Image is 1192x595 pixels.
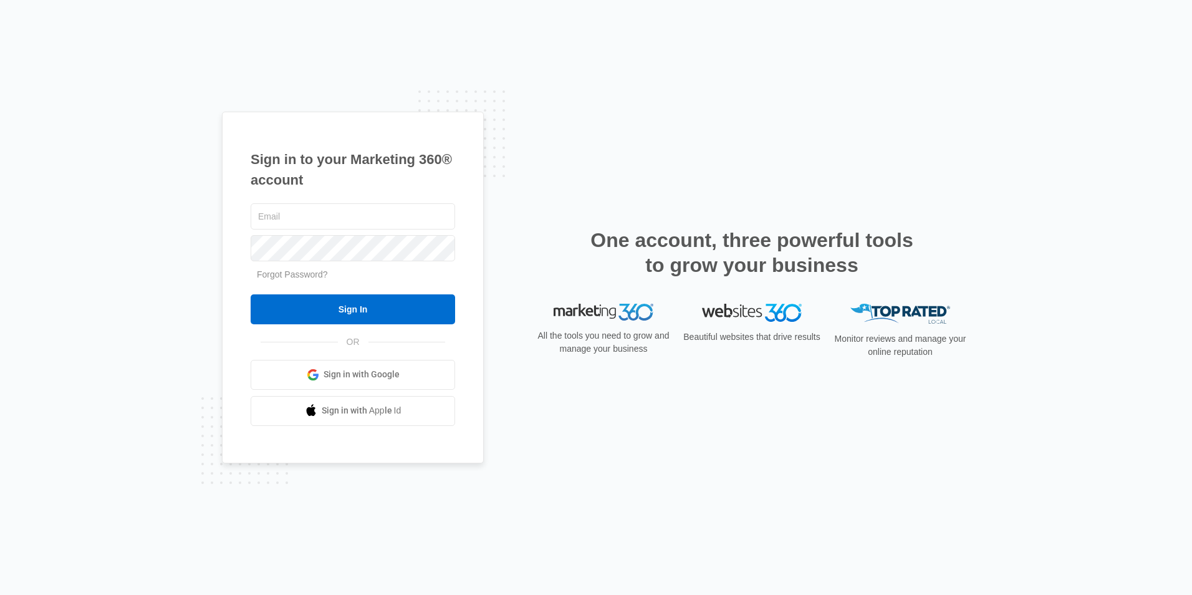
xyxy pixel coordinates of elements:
[338,336,368,349] span: OR
[251,360,455,390] a: Sign in with Google
[554,304,653,321] img: Marketing 360
[324,368,400,381] span: Sign in with Google
[850,304,950,324] img: Top Rated Local
[251,203,455,230] input: Email
[257,269,328,279] a: Forgot Password?
[534,329,673,356] p: All the tools you need to grow and manage your business
[587,228,917,278] h2: One account, three powerful tools to grow your business
[251,149,455,190] h1: Sign in to your Marketing 360® account
[251,396,455,426] a: Sign in with Apple Id
[251,294,455,324] input: Sign In
[830,332,970,359] p: Monitor reviews and manage your online reputation
[702,304,802,322] img: Websites 360
[322,404,401,417] span: Sign in with Apple Id
[682,331,822,344] p: Beautiful websites that drive results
